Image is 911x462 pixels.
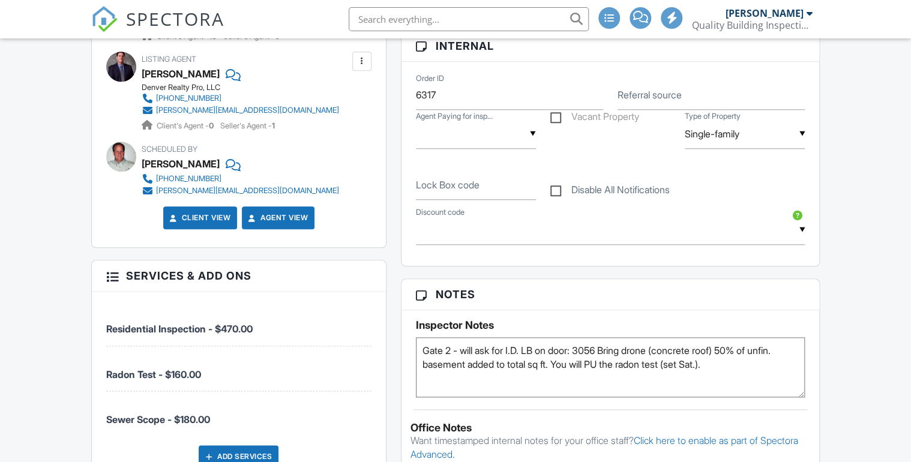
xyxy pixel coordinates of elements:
div: Quality Building Inspections [692,19,812,31]
a: [PERSON_NAME][EMAIL_ADDRESS][DOMAIN_NAME] [142,185,339,197]
span: Seller's Agent - [220,121,275,130]
li: Service: Sewer Scope [106,391,371,436]
a: SPECTORA [91,16,224,41]
div: [PERSON_NAME] [142,155,220,173]
span: Radon Test - $160.00 [106,368,201,380]
span: Sewer Scope - $180.00 [106,413,210,425]
a: [PERSON_NAME] [142,65,220,83]
span: Seller's Agent - [223,32,280,41]
strong: 0 [209,121,214,130]
label: Referral source [618,88,682,101]
h3: Services & Add ons [92,260,386,292]
span: Residential Inspection - $470.00 [106,323,253,335]
strong: 1 [272,121,275,130]
li: Service: Residential Inspection [106,301,371,346]
label: Vacant Property [550,111,639,126]
label: Disable All Notifications [550,184,670,199]
a: [PHONE_NUMBER] [142,173,339,185]
a: [PERSON_NAME][EMAIL_ADDRESS][DOMAIN_NAME] [142,104,339,116]
li: Service: Radon Test [106,346,371,391]
h3: Internal [401,31,819,62]
label: Agent Paying for inspection? [416,111,493,122]
label: Lock Box code [416,178,480,191]
span: Client's Agent - [157,121,215,130]
p: Want timestamped internal notes for your office staff? [410,434,810,461]
a: Client View [167,212,231,224]
div: [PERSON_NAME][EMAIL_ADDRESS][DOMAIN_NAME] [156,186,339,196]
textarea: Gate 2 - will ask for I.D. LB on door: 3056 Bring drone (concrete roof) 50% of unfin. basement ad... [416,337,805,397]
div: [PERSON_NAME] [725,7,803,19]
div: Denver Realty Pro, LLC [142,83,349,92]
strong: 0 [275,32,280,41]
span: Listing Agent [142,55,196,64]
span: Scheduled By [142,145,197,154]
a: [PHONE_NUMBER] [142,92,339,104]
h5: Inspector Notes [416,319,805,331]
img: The Best Home Inspection Software - Spectora [91,6,118,32]
label: Type of Property [685,111,741,122]
div: [PERSON_NAME][EMAIL_ADDRESS][DOMAIN_NAME] [156,106,339,115]
h3: Notes [401,279,819,310]
div: Office Notes [410,422,810,434]
a: Click here to enable as part of Spectora Advanced. [410,434,798,460]
a: Agent View [246,212,308,224]
div: [PHONE_NUMBER] [156,94,221,103]
div: [PHONE_NUMBER] [156,174,221,184]
label: Order ID [416,73,444,84]
span: SPECTORA [126,6,224,31]
input: Lock Box code [416,170,536,200]
label: Discount code [416,207,465,218]
input: Search everything... [349,7,589,31]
